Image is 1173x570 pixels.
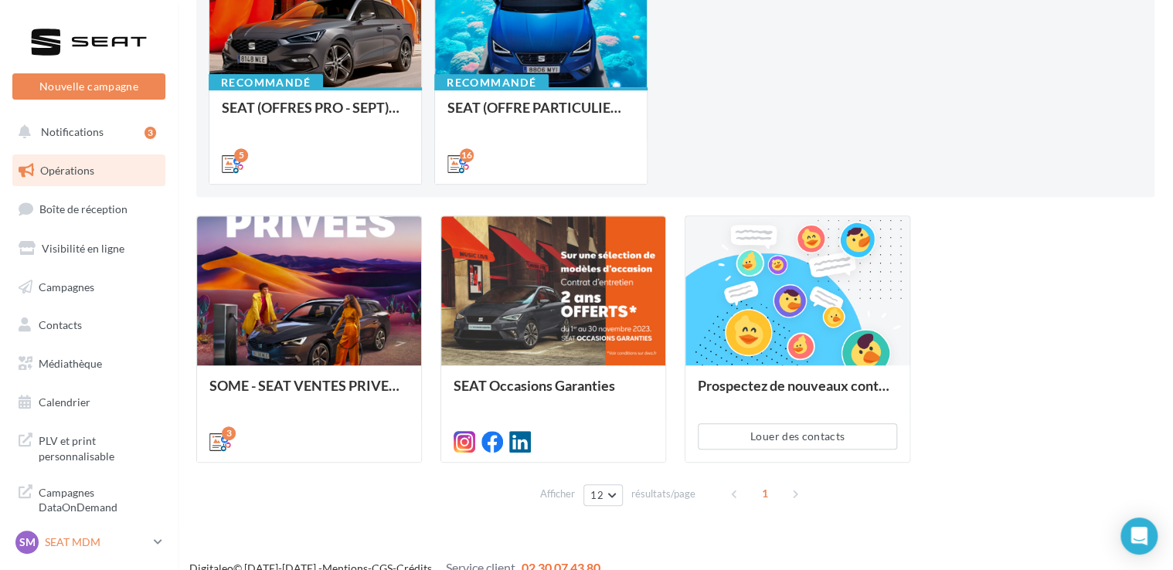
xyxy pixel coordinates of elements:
[9,386,168,419] a: Calendrier
[19,534,36,550] span: SM
[9,192,168,226] a: Boîte de réception
[234,148,248,162] div: 5
[698,378,897,409] div: Prospectez de nouveaux contacts
[144,127,156,139] div: 3
[12,73,165,100] button: Nouvelle campagne
[39,395,90,409] span: Calendrier
[583,484,623,506] button: 12
[39,357,102,370] span: Médiathèque
[434,74,549,91] div: Recommandé
[447,100,634,131] div: SEAT (OFFRE PARTICULIER - SEPT) - SOCIAL MEDIA
[39,280,94,293] span: Campagnes
[9,116,162,148] button: Notifications 3
[222,426,236,440] div: 3
[9,424,168,470] a: PLV et print personnalisable
[753,481,777,506] span: 1
[9,154,168,187] a: Opérations
[209,378,409,409] div: SOME - SEAT VENTES PRIVEES
[40,164,94,177] span: Opérations
[454,378,653,409] div: SEAT Occasions Garanties
[9,476,168,521] a: Campagnes DataOnDemand
[460,148,474,162] div: 16
[39,430,159,463] span: PLV et print personnalisable
[41,125,104,138] span: Notifications
[42,242,124,255] span: Visibilité en ligne
[45,534,148,550] p: SEAT MDM
[540,487,575,501] span: Afficher
[209,74,323,91] div: Recommandé
[9,232,168,265] a: Visibilité en ligne
[39,318,82,331] span: Contacts
[590,489,603,501] span: 12
[222,100,409,131] div: SEAT (OFFRES PRO - SEPT) - SOCIAL MEDIA
[1120,517,1158,555] div: Open Intercom Messenger
[12,528,165,557] a: SM SEAT MDM
[631,487,695,501] span: résultats/page
[39,202,127,215] span: Boîte de réception
[39,482,159,515] span: Campagnes DataOnDemand
[698,423,897,450] button: Louer des contacts
[9,348,168,380] a: Médiathèque
[9,271,168,304] a: Campagnes
[9,309,168,341] a: Contacts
